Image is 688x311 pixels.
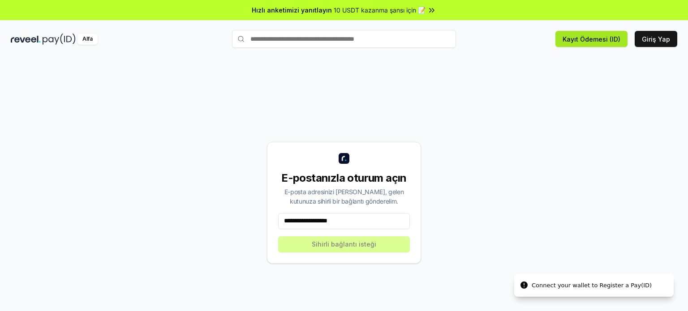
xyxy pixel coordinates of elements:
[555,31,628,47] button: Kayıt Ödemesi (ID)
[532,281,652,290] div: Connect your wallet to Register a Pay(ID)
[563,35,620,43] font: Kayıt Ödemesi (ID)
[334,6,426,14] font: 10 USDT kazanma şansı için 📝
[642,35,670,43] font: Giriş Yap
[43,34,76,45] img: ödeme_kimliği
[339,153,349,164] img: logo_küçük
[11,34,41,45] img: reveel_dark
[281,171,407,184] font: E-postanızla oturum açın
[82,35,93,42] font: Alfa
[284,188,404,205] font: E-posta adresinizi [PERSON_NAME], gelen kutunuza sihirli bir bağlantı gönderelim.
[252,6,332,14] font: Hızlı anketimizi yanıtlayın
[635,31,677,47] button: Giriş Yap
